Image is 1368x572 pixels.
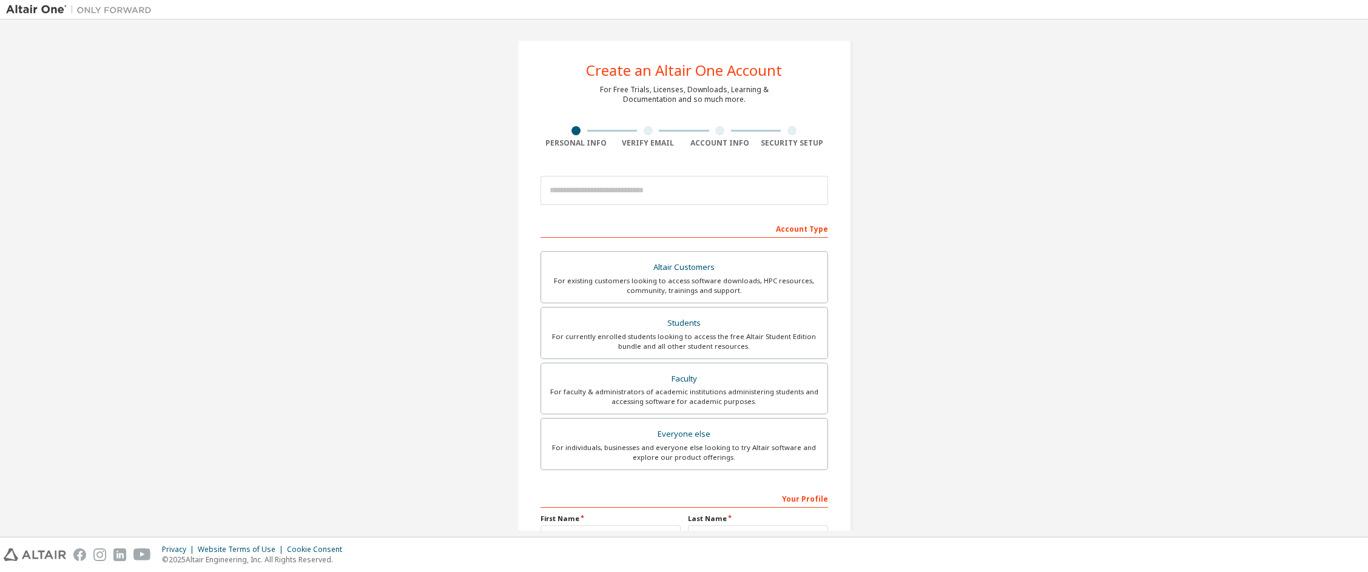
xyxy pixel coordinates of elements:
div: For individuals, businesses and everyone else looking to try Altair software and explore our prod... [548,443,820,462]
label: Last Name [688,514,828,523]
div: Students [548,315,820,332]
div: Everyone else [548,426,820,443]
div: Altair Customers [548,259,820,276]
div: Account Type [541,218,828,238]
div: Security Setup [756,138,828,148]
div: Privacy [162,545,198,554]
div: Faculty [548,371,820,388]
p: © 2025 Altair Engineering, Inc. All Rights Reserved. [162,554,349,565]
div: Verify Email [612,138,684,148]
div: For existing customers looking to access software downloads, HPC resources, community, trainings ... [548,276,820,295]
img: Altair One [6,4,158,16]
div: Website Terms of Use [198,545,287,554]
div: Create an Altair One Account [586,63,782,78]
img: linkedin.svg [113,548,126,561]
img: youtube.svg [133,548,151,561]
div: Your Profile [541,488,828,508]
div: For currently enrolled students looking to access the free Altair Student Edition bundle and all ... [548,332,820,351]
div: Account Info [684,138,756,148]
div: Personal Info [541,138,613,148]
img: facebook.svg [73,548,86,561]
label: First Name [541,514,681,523]
div: For Free Trials, Licenses, Downloads, Learning & Documentation and so much more. [600,85,769,104]
div: For faculty & administrators of academic institutions administering students and accessing softwa... [548,387,820,406]
img: instagram.svg [93,548,106,561]
img: altair_logo.svg [4,548,66,561]
div: Cookie Consent [287,545,349,554]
